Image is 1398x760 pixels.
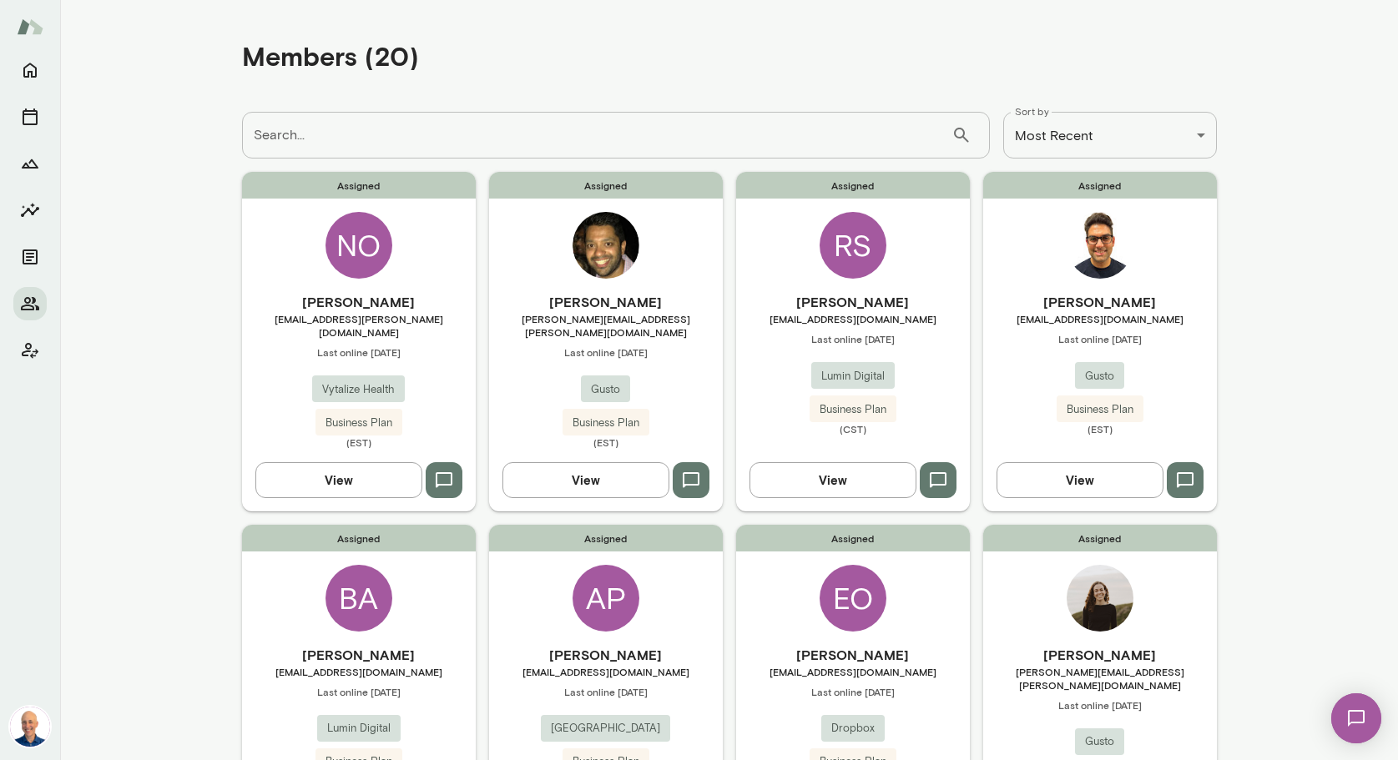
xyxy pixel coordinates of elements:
h6: [PERSON_NAME] [242,292,476,312]
div: AP [573,565,639,632]
img: Mento [17,11,43,43]
span: Assigned [242,172,476,199]
label: Sort by [1015,104,1049,118]
button: View [997,462,1163,497]
span: Business Plan [810,401,896,418]
div: NO [326,212,392,279]
span: Last online [DATE] [489,345,723,359]
span: Last online [DATE] [983,332,1217,345]
span: [EMAIL_ADDRESS][DOMAIN_NAME] [736,312,970,325]
button: View [749,462,916,497]
div: Most Recent [1003,112,1217,159]
button: View [502,462,669,497]
span: Business Plan [563,415,649,431]
span: (EST) [983,422,1217,435]
span: Assigned [489,525,723,551]
span: Gusto [581,381,630,398]
button: Documents [13,240,47,274]
span: Lumin Digital [811,368,895,385]
span: [PERSON_NAME][EMAIL_ADDRESS][PERSON_NAME][DOMAIN_NAME] [983,665,1217,692]
span: Assigned [736,525,970,551]
span: [EMAIL_ADDRESS][PERSON_NAME][DOMAIN_NAME] [242,312,476,339]
span: Gusto [1075,368,1124,385]
button: Home [13,53,47,87]
button: Insights [13,194,47,227]
span: Dropbox [821,720,885,737]
span: Last online [DATE] [983,698,1217,712]
h6: [PERSON_NAME] [983,292,1217,312]
span: Business Plan [1057,401,1143,418]
h6: [PERSON_NAME] [489,292,723,312]
button: Client app [13,334,47,367]
span: Vytalize Health [312,381,405,398]
h6: [PERSON_NAME] [489,645,723,665]
h6: [PERSON_NAME] [736,292,970,312]
button: Sessions [13,100,47,133]
h6: [PERSON_NAME] [242,645,476,665]
span: Assigned [242,525,476,551]
span: (CST) [736,422,970,435]
span: [EMAIL_ADDRESS][DOMAIN_NAME] [983,312,1217,325]
button: Members [13,287,47,320]
span: Assigned [983,172,1217,199]
img: Keith Barrett [573,212,639,279]
span: Last online [DATE] [242,345,476,359]
span: Lumin Digital [317,720,401,737]
span: Business Plan [315,415,402,431]
span: [EMAIL_ADDRESS][DOMAIN_NAME] [242,665,476,678]
h6: [PERSON_NAME] [983,645,1217,665]
span: Last online [DATE] [736,332,970,345]
div: RS [820,212,886,279]
span: (EST) [489,435,723,449]
span: Last online [DATE] [736,685,970,698]
h6: [PERSON_NAME] [736,645,970,665]
img: Mark Lazen [10,707,50,747]
div: BA [326,565,392,632]
span: [PERSON_NAME][EMAIL_ADDRESS][PERSON_NAME][DOMAIN_NAME] [489,312,723,339]
span: Last online [DATE] [242,685,476,698]
button: Growth Plan [13,147,47,180]
span: Last online [DATE] [489,685,723,698]
span: [EMAIL_ADDRESS][DOMAIN_NAME] [489,665,723,678]
span: [GEOGRAPHIC_DATA] [541,720,670,737]
h4: Members (20) [242,40,419,72]
span: Assigned [489,172,723,199]
span: (EST) [242,435,476,449]
span: Assigned [983,525,1217,551]
span: [EMAIL_ADDRESS][DOMAIN_NAME] [736,665,970,678]
span: Gusto [1075,733,1124,750]
img: Aman Bhatia [1067,212,1133,279]
img: Sarah Jacobson [1067,565,1133,632]
button: View [255,462,422,497]
div: EO [820,565,886,632]
span: Assigned [736,172,970,199]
